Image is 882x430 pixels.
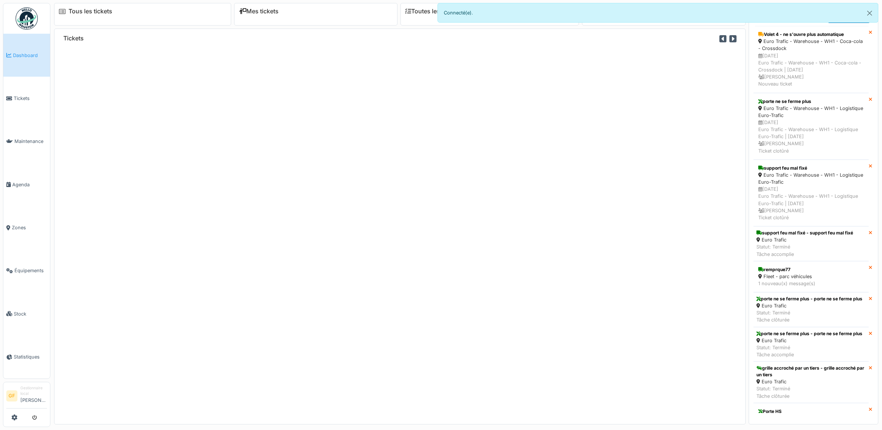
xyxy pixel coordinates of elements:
[14,310,47,317] span: Stock
[753,327,869,362] a: porte ne se ferme plus - porte ne se ferme plus Euro Trafic Statut: TerminéTâche accomplie
[20,385,47,397] div: Gestionnaire local
[437,3,879,23] div: Connecté(e).
[756,296,862,302] div: porte ne se ferme plus - porte ne se ferme plus
[758,38,864,52] div: Euro Trafic - Warehouse - WH1 - Coca-cola - Crossdock
[753,226,869,261] a: support feu mal fixé - support feu mal fixé Euro Trafic Statut: TerminéTâche accomplie
[14,95,47,102] span: Tickets
[3,206,50,249] a: Zones
[758,98,864,105] div: porte ne se ferme plus
[14,267,47,274] span: Équipements
[756,309,862,323] div: Statut: Terminé Tâche clôturée
[753,26,869,93] a: Volet 4 - ne s'ouvre plus automatique Euro Trafic - Warehouse - WH1 - Coca-cola - Crossdock [DATE...
[758,119,864,154] div: [DATE] Euro Trafic - Warehouse - WH1 - Logistique Euro-Trafic | [DATE] [PERSON_NAME] Ticket clotûré
[756,330,862,337] div: porte ne se ferme plus - porte ne se ferme plus
[758,280,864,287] div: 1 nouveau(x) message(s)
[12,224,47,231] span: Zones
[753,160,869,226] a: support feu mal fixé Euro Trafic - Warehouse - WH1 - Logistique Euro-Trafic [DATE]Euro Trafic - W...
[14,353,47,360] span: Statistiques
[861,3,878,23] button: Close
[16,7,38,30] img: Badge_color-CXgf-gQk.svg
[405,8,460,15] a: Toutes les tâches
[758,266,864,273] div: remprque77
[756,344,862,358] div: Statut: Terminé Tâche accomplie
[6,385,47,409] a: GF Gestionnaire local[PERSON_NAME]
[756,337,862,344] div: Euro Trafic
[6,390,17,401] li: GF
[239,8,279,15] a: Mes tickets
[756,302,862,309] div: Euro Trafic
[753,361,869,403] a: grille accroché par un tiers - grille accroché par un tiers Euro Trafic Statut: TerminéTâche clôt...
[758,165,864,171] div: support feu mal fixé
[13,52,47,59] span: Dashboard
[20,385,47,407] li: [PERSON_NAME]
[758,408,864,415] div: Porte HS
[753,93,869,160] a: porte ne se ferme plus Euro Trafic - Warehouse - WH1 - Logistique Euro-Trafic [DATE]Euro Trafic -...
[3,249,50,292] a: Équipements
[3,292,50,335] a: Stock
[63,35,84,42] h6: Tickets
[3,77,50,120] a: Tickets
[756,378,866,385] div: Euro Trafic
[756,365,866,378] div: grille accroché par un tiers - grille accroché par un tiers
[758,31,864,38] div: Volet 4 - ne s'ouvre plus automatique
[753,292,869,327] a: porte ne se ferme plus - porte ne se ferme plus Euro Trafic Statut: TerminéTâche clôturée
[758,105,864,119] div: Euro Trafic - Warehouse - WH1 - Logistique Euro-Trafic
[756,236,853,243] div: Euro Trafic
[758,171,864,186] div: Euro Trafic - Warehouse - WH1 - Logistique Euro-Trafic
[69,8,112,15] a: Tous les tickets
[753,261,869,292] a: remprque77 Fleet - parc véhicules 1 nouveau(x) message(s)
[758,273,864,280] div: Fleet - parc véhicules
[14,138,47,145] span: Maintenance
[12,181,47,188] span: Agenda
[756,243,853,257] div: Statut: Terminé Tâche accomplie
[3,336,50,379] a: Statistiques
[3,34,50,77] a: Dashboard
[758,52,864,88] div: [DATE] Euro Trafic - Warehouse - WH1 - Coca-cola - Crossdock | [DATE] [PERSON_NAME] Nouveau ticket
[3,120,50,163] a: Maintenance
[756,230,853,236] div: support feu mal fixé - support feu mal fixé
[3,163,50,206] a: Agenda
[756,385,866,399] div: Statut: Terminé Tâche clôturée
[758,186,864,221] div: [DATE] Euro Trafic - Warehouse - WH1 - Logistique Euro-Trafic | [DATE] [PERSON_NAME] Ticket clotûré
